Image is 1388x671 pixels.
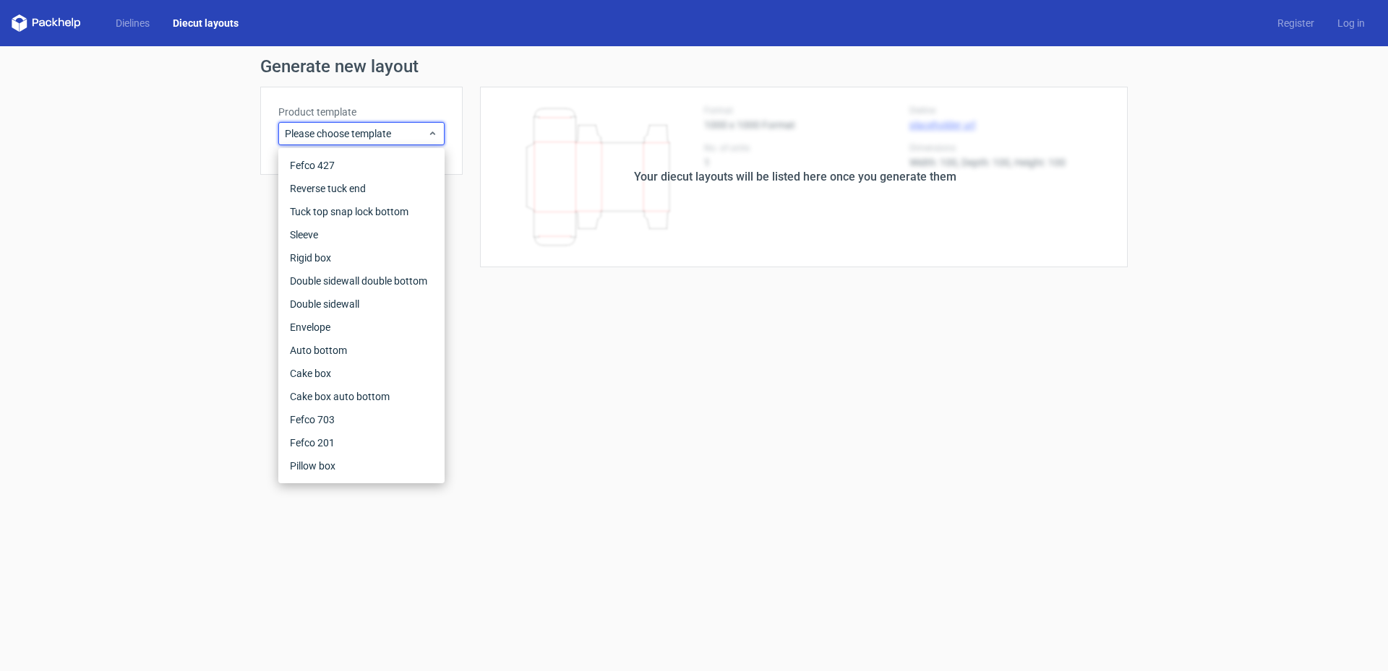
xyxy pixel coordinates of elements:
div: Your diecut layouts will be listed here once you generate them [634,168,956,186]
div: Sleeve [284,223,439,246]
h1: Generate new layout [260,58,1128,75]
div: Double sidewall double bottom [284,269,439,293]
a: Diecut layouts [161,16,250,30]
a: Dielines [104,16,161,30]
div: Cake box [284,362,439,385]
div: Envelope [284,316,439,339]
span: Please choose template [285,126,427,141]
label: Product template [278,105,445,119]
a: Log in [1326,16,1376,30]
div: Fefco 427 [284,154,439,177]
div: Rigid box [284,246,439,269]
div: Reverse tuck end [284,177,439,200]
div: Auto bottom [284,339,439,362]
div: Fefco 703 [284,408,439,431]
div: Tuck top snap lock bottom [284,200,439,223]
div: Double sidewall [284,293,439,316]
a: Register [1266,16,1326,30]
div: Fefco 201 [284,431,439,454]
div: Pillow box [284,454,439,477]
div: Cake box auto bottom [284,385,439,408]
